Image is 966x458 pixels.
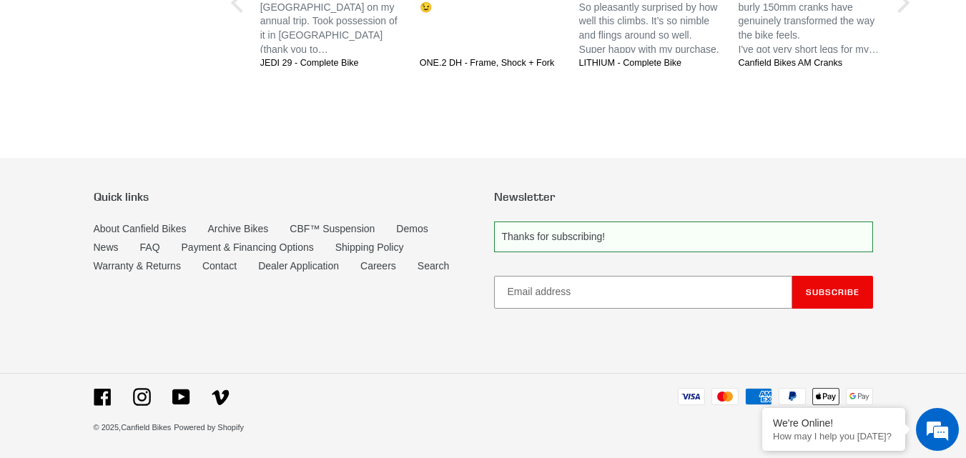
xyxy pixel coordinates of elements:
a: Canfield Bikes AM Cranks [739,57,881,70]
a: Shipping Policy [335,242,404,253]
a: Search [418,260,449,272]
a: FAQ [140,242,160,253]
a: Canfield Bikes [121,423,171,432]
a: Powered by Shopify [174,423,244,432]
a: News [94,242,119,253]
p: Newsletter [494,190,873,204]
input: Email address [494,276,792,309]
a: Warranty & Returns [94,260,181,272]
a: Payment & Financing Options [182,242,314,253]
a: Careers [360,260,396,272]
p: Quick links [94,190,473,204]
a: LITHIUM - Complete Bike [579,57,721,70]
a: Demos [396,223,428,234]
button: Subscribe [792,276,873,309]
a: CBF™ Suspension [290,223,375,234]
p: How may I help you today? [773,431,894,442]
a: Archive Bikes [207,223,268,234]
div: We're Online! [773,417,894,429]
span: Subscribe [806,287,859,297]
a: Contact [202,260,237,272]
a: Dealer Application [258,260,339,272]
p: Thanks for subscribing! [494,221,873,252]
a: About Canfield Bikes [94,223,187,234]
a: ONE.2 DH - Frame, Shock + Fork [420,57,562,70]
small: © 2025, [94,423,172,432]
a: JEDI 29 - Complete Bike [260,57,403,70]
